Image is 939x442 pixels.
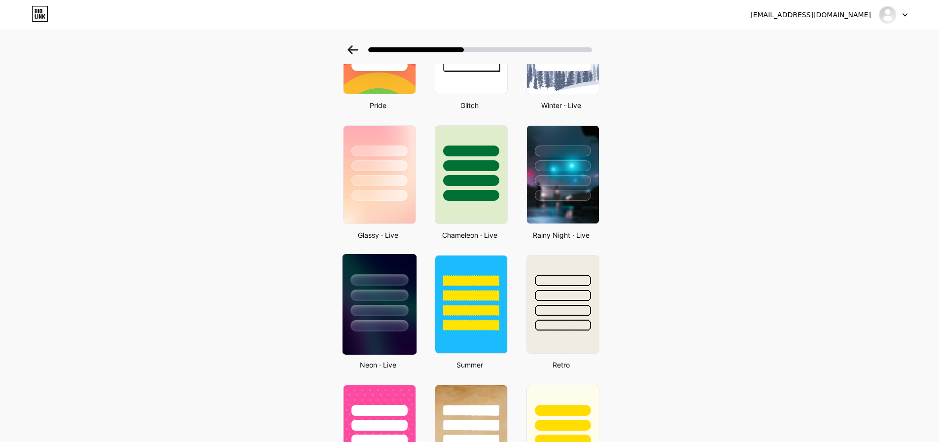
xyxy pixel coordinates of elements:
[340,360,416,370] div: Neon · Live
[523,100,599,110] div: Winter · Live
[523,230,599,240] div: Rainy Night · Live
[432,230,508,240] div: Chameleon · Live
[432,360,508,370] div: Summer
[878,5,897,24] img: cobaaj
[432,100,508,110] div: Glitch
[340,100,416,110] div: Pride
[340,230,416,240] div: Glassy · Live
[750,10,871,20] div: [EMAIL_ADDRESS][DOMAIN_NAME]
[342,254,416,355] img: neon.jpg
[523,360,599,370] div: Retro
